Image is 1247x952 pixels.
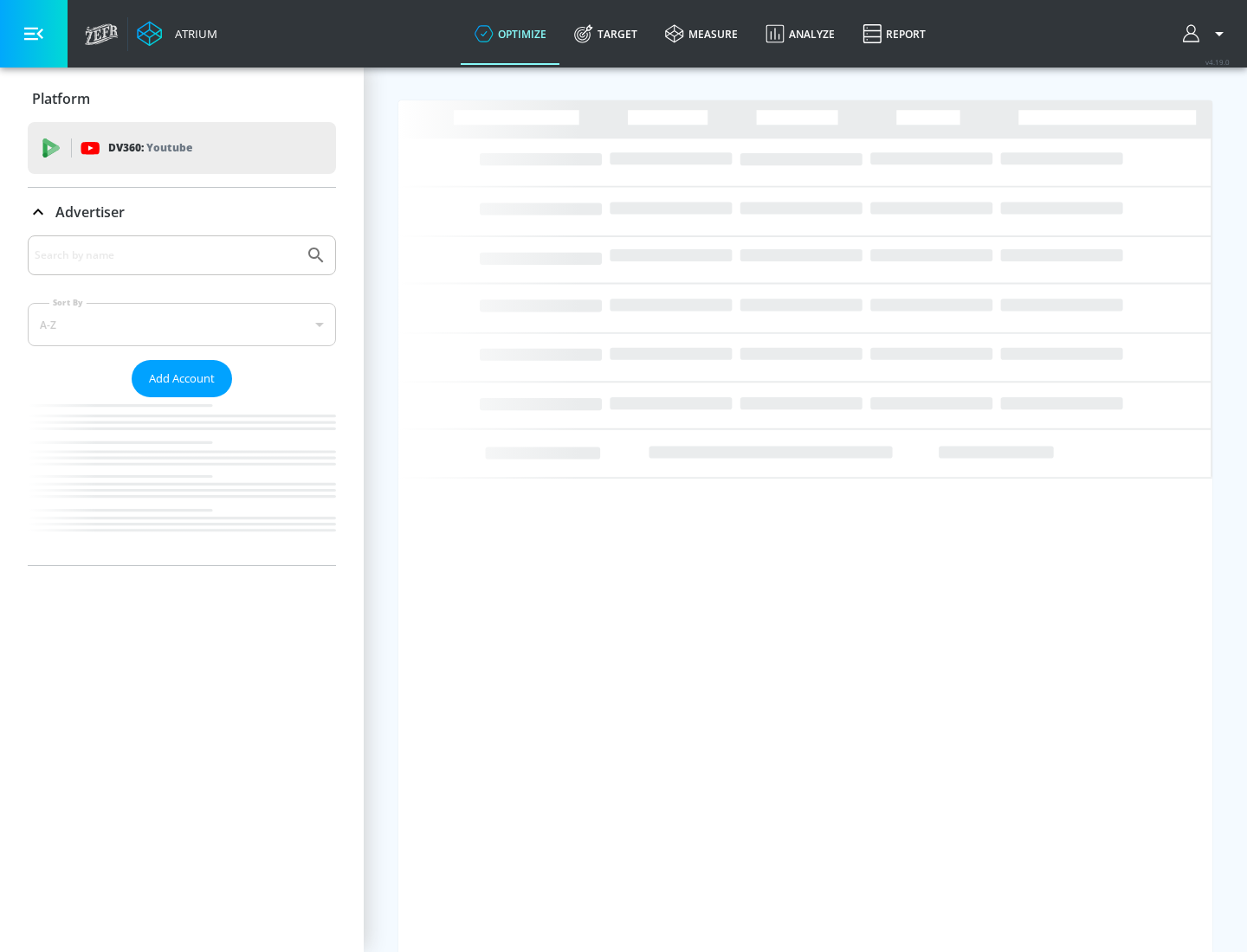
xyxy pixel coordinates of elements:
nav: list of Advertiser [28,397,336,565]
a: Analyze [752,3,849,65]
button: Add Account [132,360,232,397]
div: Platform [28,74,336,123]
a: optimize [461,3,560,65]
input: Search by name [35,244,297,267]
p: Platform [32,89,90,108]
p: DV360: [108,138,192,158]
div: Atrium [168,26,217,42]
a: Target [560,3,651,65]
label: Sort By [49,297,87,308]
a: measure [651,3,752,65]
span: v 4.19.0 [1205,57,1230,67]
p: Youtube [146,138,192,157]
div: Advertiser [28,235,336,565]
a: Report [849,3,940,65]
a: Atrium [137,21,217,47]
div: Advertiser [28,188,336,236]
div: DV360: Youtube [28,122,336,174]
div: A-Z [28,303,336,346]
span: Add Account [149,369,215,389]
p: Advertiser [55,203,125,222]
